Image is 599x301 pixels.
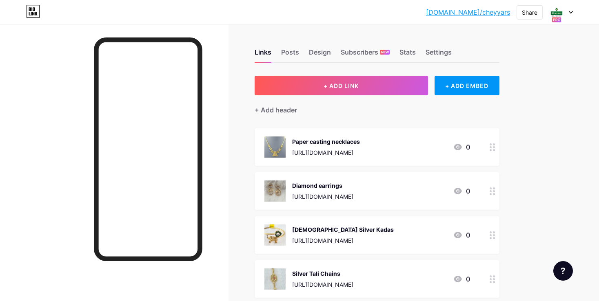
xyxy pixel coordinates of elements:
div: 0 [453,274,470,284]
a: [DOMAIN_NAME]/cheyyars [426,7,510,17]
div: Settings [426,47,452,62]
div: + Add header [255,105,297,115]
div: Stats [399,47,416,62]
div: [URL][DOMAIN_NAME] [292,148,360,157]
div: Paper casting necklaces [292,137,360,146]
button: + ADD LINK [255,76,428,95]
div: Posts [281,47,299,62]
div: [URL][DOMAIN_NAME] [292,280,353,289]
img: Silver Tali Chains [264,268,286,290]
div: Silver Tali Chains [292,269,353,278]
div: + ADD EMBED [435,76,499,95]
div: Subscribers [341,47,390,62]
span: + ADD LINK [324,82,359,89]
div: 0 [453,142,470,152]
div: [URL][DOMAIN_NAME] [292,236,394,245]
img: Paper casting necklaces [264,136,286,158]
span: NEW [381,50,389,55]
img: Ladies Silver Kadas [264,224,286,246]
div: [DEMOGRAPHIC_DATA] Silver Kadas [292,225,394,234]
div: 0 [453,230,470,240]
img: Diamond earrings [264,180,286,202]
div: Share [522,8,537,17]
div: Design [309,47,331,62]
img: Cheyyar Sri Kumaran Pvt Ltd [549,4,564,20]
div: 0 [453,186,470,196]
div: Links [255,47,271,62]
div: Diamond earrings [292,181,353,190]
div: [URL][DOMAIN_NAME] [292,192,353,201]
